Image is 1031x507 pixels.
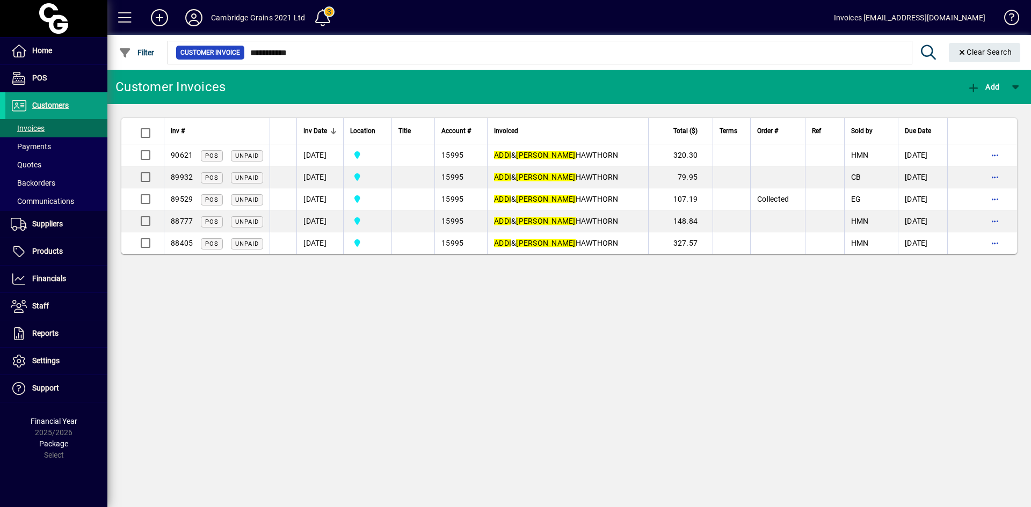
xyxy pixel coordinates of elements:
span: Settings [32,356,60,365]
span: Support [32,384,59,392]
span: 15995 [441,195,463,203]
span: Unpaid [235,218,259,225]
span: 15995 [441,173,463,181]
span: Terms [720,125,737,137]
a: Staff [5,293,107,320]
span: Customers [32,101,69,109]
span: Customer Invoice [180,47,240,58]
span: Home [32,46,52,55]
td: [DATE] [898,210,947,232]
a: Knowledge Base [996,2,1018,37]
span: Quotes [11,160,41,169]
div: Due Date [905,125,941,137]
span: Staff [32,302,49,310]
span: 15995 [441,239,463,247]
div: Inv Date [303,125,337,137]
span: 89932 [171,173,193,181]
button: More options [986,146,1004,164]
em: ADDI [494,217,511,225]
span: HMN [851,217,869,225]
span: Products [32,247,63,255]
span: Cambridge Grains 2021 Ltd [350,215,385,227]
td: [DATE] [898,232,947,254]
button: Add [142,8,177,27]
a: Reports [5,320,107,347]
td: [DATE] [296,166,343,188]
em: [PERSON_NAME] [516,239,575,247]
span: Cambridge Grains 2021 Ltd [350,171,385,183]
span: Backorders [11,179,55,187]
span: Invoices [11,124,45,133]
span: Inv Date [303,125,327,137]
a: Backorders [5,174,107,192]
span: 15995 [441,217,463,225]
em: [PERSON_NAME] [516,151,575,159]
td: [DATE] [898,188,947,210]
td: 107.19 [648,188,713,210]
span: & HAWTHORN [494,173,619,181]
span: Cambridge Grains 2021 Ltd [350,237,385,249]
a: Support [5,375,107,402]
span: Clear Search [957,48,1012,56]
span: Cambridge Grains 2021 Ltd [350,193,385,205]
a: Settings [5,348,107,374]
span: Account # [441,125,471,137]
span: Unpaid [235,152,259,159]
span: Cambridge Grains 2021 Ltd [350,149,385,161]
a: Invoices [5,119,107,137]
div: Cambridge Grains 2021 Ltd [211,9,305,26]
td: [DATE] [296,210,343,232]
div: Invoices [EMAIL_ADDRESS][DOMAIN_NAME] [834,9,985,26]
span: Location [350,125,375,137]
span: Invoiced [494,125,518,137]
span: POS [205,218,219,225]
a: Products [5,238,107,265]
span: Total ($) [673,125,698,137]
em: ADDI [494,239,511,247]
div: Account # [441,125,481,137]
span: HMN [851,151,869,159]
span: Collected [757,195,789,203]
div: Customer Invoices [115,78,226,95]
span: 88777 [171,217,193,225]
span: Unpaid [235,240,259,247]
td: 327.57 [648,232,713,254]
a: Communications [5,192,107,210]
span: & HAWTHORN [494,217,619,225]
span: POS [205,174,219,181]
span: Ref [812,125,821,137]
div: Order # [757,125,798,137]
button: More options [986,212,1004,230]
span: Sold by [851,125,873,137]
a: POS [5,65,107,92]
div: Total ($) [655,125,707,137]
td: 320.30 [648,144,713,166]
span: Filter [119,48,155,57]
em: ADDI [494,173,511,181]
a: Payments [5,137,107,156]
em: ADDI [494,151,511,159]
span: 88405 [171,239,193,247]
td: 148.84 [648,210,713,232]
span: Title [398,125,411,137]
button: More options [986,234,1004,252]
a: Financials [5,266,107,292]
a: Home [5,38,107,64]
em: [PERSON_NAME] [516,195,575,203]
div: Invoiced [494,125,642,137]
span: 15995 [441,151,463,159]
span: POS [205,196,219,203]
span: Communications [11,197,74,205]
span: Financials [32,274,66,283]
button: Add [964,77,1002,97]
span: HMN [851,239,869,247]
span: Unpaid [235,174,259,181]
div: Inv # [171,125,263,137]
td: [DATE] [898,144,947,166]
button: More options [986,168,1004,186]
div: Location [350,125,385,137]
button: Profile [177,8,211,27]
span: & HAWTHORN [494,239,619,247]
em: [PERSON_NAME] [516,173,575,181]
div: Sold by [851,125,891,137]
